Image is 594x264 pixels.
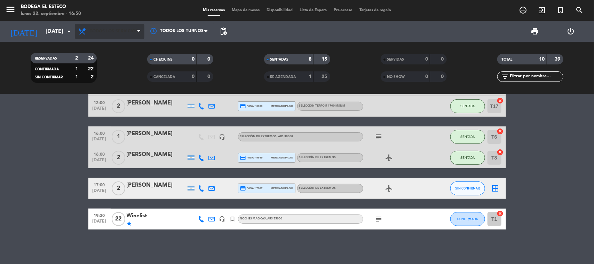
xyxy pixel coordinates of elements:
button: SENTADA [450,130,485,144]
span: CONFIRMADA [35,68,59,71]
strong: 39 [555,57,562,62]
strong: 25 [322,74,328,79]
div: [PERSON_NAME] [127,181,186,190]
i: arrow_drop_down [65,27,73,36]
span: , ARS 55000 [266,217,283,220]
div: Winelist [127,211,186,220]
span: 19:30 [91,211,108,219]
span: SENTADAS [270,58,289,61]
div: lunes 22. septiembre - 16:50 [21,10,81,17]
i: turned_in_not [230,216,236,222]
span: 17:00 [91,180,108,188]
span: 16:00 [91,150,108,158]
span: SELECCIÓN TERROIR 1700 msnm [299,104,346,107]
i: search [575,6,584,14]
span: SENTADA [460,135,475,139]
span: SELECCIÓN DE EXTREMOS [299,187,336,189]
span: 2 [112,181,125,195]
span: 22 [112,212,125,226]
i: cancel [497,97,504,104]
div: [PERSON_NAME] [127,129,186,138]
strong: 0 [441,57,445,62]
i: credit_card [240,185,246,192]
span: Disponibilidad [263,8,296,12]
span: SELECCIÓN DE EXTREMOS [299,156,336,159]
button: SENTADA [450,99,485,113]
strong: 0 [192,57,195,62]
span: mercadopago [271,186,293,191]
i: turned_in_not [556,6,565,14]
span: RE AGENDADA [270,75,296,79]
strong: 0 [208,74,212,79]
span: SIN CONFIRMAR [35,76,63,79]
strong: 8 [309,57,311,62]
span: , ARS 30000 [277,135,293,138]
div: LOG OUT [553,21,589,42]
span: SERVIDAS [387,58,404,61]
span: 1 [112,130,125,144]
strong: 15 [322,57,328,62]
strong: 24 [88,56,95,61]
strong: 1 [75,75,78,79]
span: 16:00 [91,129,108,137]
strong: 1 [75,67,78,71]
i: star [127,221,132,226]
strong: 0 [441,74,445,79]
i: exit_to_app [538,6,546,14]
button: CONFIRMADA [450,212,485,226]
span: [DATE] [91,219,108,227]
i: subject [375,133,383,141]
input: Filtrar por nombre... [509,73,563,80]
span: Pre-acceso [330,8,356,12]
span: mercadopago [271,155,293,160]
span: Tarjetas de regalo [356,8,395,12]
i: filter_list [501,72,509,81]
span: [DATE] [91,106,108,114]
span: visa * 9849 [240,155,263,161]
span: RESERVADAS [35,57,57,60]
strong: 22 [88,67,95,71]
span: print [531,27,539,36]
i: headset_mic [219,134,225,140]
strong: 2 [91,75,95,79]
span: visa * 3000 [240,103,263,109]
span: Mis reservas [199,8,228,12]
i: headset_mic [219,216,225,222]
i: airplanemode_active [385,154,394,162]
button: SENTADA [450,151,485,165]
span: Todos los servicios [90,29,138,34]
span: 2 [112,99,125,113]
span: Mapa de mesas [228,8,263,12]
span: SELECCIÓN DE EXTREMOS [240,135,293,138]
button: SIN CONFIRMAR [450,181,485,195]
span: TOTAL [501,58,512,61]
strong: 1 [309,74,311,79]
span: 2 [112,151,125,165]
i: cancel [497,149,504,156]
span: CONFIRMADA [457,217,478,221]
span: pending_actions [219,27,228,36]
strong: 0 [192,74,195,79]
span: Lista de Espera [296,8,330,12]
div: [PERSON_NAME] [127,150,186,159]
strong: 0 [208,57,212,62]
span: SIN CONFIRMAR [455,186,480,190]
i: credit_card [240,103,246,109]
i: credit_card [240,155,246,161]
strong: 2 [75,56,78,61]
i: airplanemode_active [385,184,394,193]
span: SENTADA [460,156,475,160]
i: cancel [497,210,504,217]
strong: 0 [425,57,428,62]
div: [PERSON_NAME] [127,99,186,108]
i: [DATE] [5,24,42,39]
span: [DATE] [91,188,108,196]
i: add_circle_outline [519,6,527,14]
i: subject [375,215,383,223]
span: NO SHOW [387,75,405,79]
span: SENTADA [460,104,475,108]
span: [DATE] [91,158,108,166]
span: mercadopago [271,104,293,108]
strong: 10 [539,57,545,62]
span: 12:00 [91,98,108,106]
